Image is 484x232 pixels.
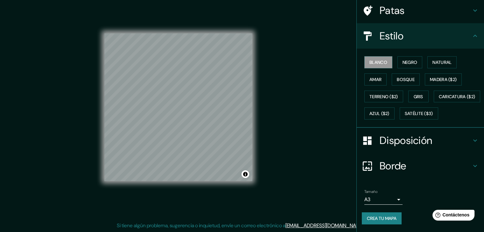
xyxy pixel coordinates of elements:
[392,73,420,85] button: Bosque
[364,56,392,68] button: Blanco
[369,59,387,65] font: Blanco
[364,189,377,194] font: Tamaño
[432,59,452,65] font: Natural
[380,159,406,173] font: Borde
[369,77,382,82] font: Amar
[380,4,405,17] font: Patas
[414,94,423,99] font: Gris
[397,77,415,82] font: Bosque
[369,94,398,99] font: Terreno ($2)
[405,111,433,117] font: Satélite ($3)
[357,153,484,179] div: Borde
[364,196,370,203] font: A3
[430,77,457,82] font: Madera ($2)
[380,134,432,147] font: Disposición
[400,107,438,119] button: Satélite ($3)
[380,29,403,43] font: Estilo
[367,215,396,221] font: Crea tu mapa
[364,73,387,85] button: Amar
[439,94,475,99] font: Caricatura ($2)
[434,91,480,103] button: Caricatura ($2)
[427,56,457,68] button: Natural
[357,23,484,49] div: Estilo
[364,194,403,205] div: A3
[364,107,395,119] button: Azul ($2)
[242,170,249,178] button: Activar o desactivar atribución
[427,207,477,225] iframe: Lanzador de widgets de ayuda
[357,128,484,153] div: Disposición
[408,91,429,103] button: Gris
[364,91,403,103] button: Terreno ($2)
[104,33,252,181] canvas: Mapa
[403,59,417,65] font: Negro
[397,56,423,68] button: Negro
[362,212,402,224] button: Crea tu mapa
[369,111,389,117] font: Azul ($2)
[117,222,285,229] font: Si tiene algún problema, sugerencia o inquietud, envíe un correo electrónico a
[425,73,462,85] button: Madera ($2)
[285,222,364,229] a: [EMAIL_ADDRESS][DOMAIN_NAME]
